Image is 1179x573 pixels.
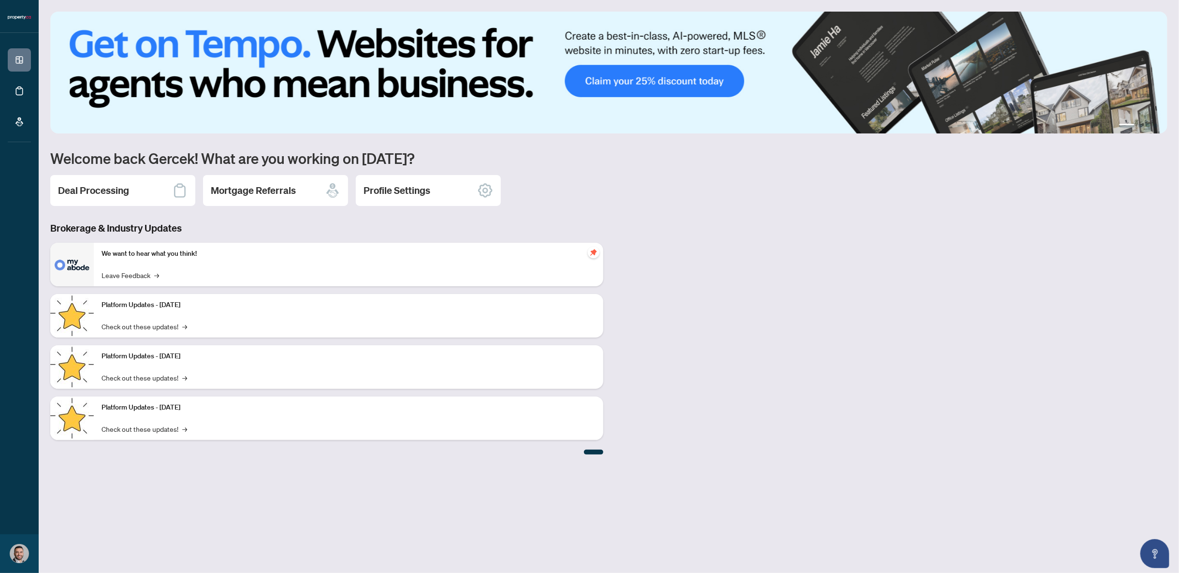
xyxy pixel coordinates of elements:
[102,270,159,280] a: Leave Feedback→
[1146,124,1150,128] button: 3
[50,149,1167,167] h1: Welcome back Gercek! What are you working on [DATE]?
[50,12,1167,133] img: Slide 0
[1138,124,1142,128] button: 2
[10,544,29,563] img: Profile Icon
[182,424,187,434] span: →
[182,372,187,383] span: →
[1119,124,1135,128] button: 1
[364,184,430,197] h2: Profile Settings
[102,372,187,383] a: Check out these updates!→
[102,321,187,332] a: Check out these updates!→
[50,243,94,286] img: We want to hear what you think!
[102,249,596,259] p: We want to hear what you think!
[50,397,94,440] img: Platform Updates - June 23, 2025
[1154,124,1158,128] button: 4
[102,300,596,310] p: Platform Updates - [DATE]
[8,15,31,20] img: logo
[182,321,187,332] span: →
[102,402,596,413] p: Platform Updates - [DATE]
[50,221,603,235] h3: Brokerage & Industry Updates
[154,270,159,280] span: →
[588,247,599,258] span: pushpin
[102,424,187,434] a: Check out these updates!→
[50,345,94,389] img: Platform Updates - July 8, 2025
[50,294,94,338] img: Platform Updates - July 21, 2025
[1140,539,1169,568] button: Open asap
[211,184,296,197] h2: Mortgage Referrals
[58,184,129,197] h2: Deal Processing
[102,351,596,362] p: Platform Updates - [DATE]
